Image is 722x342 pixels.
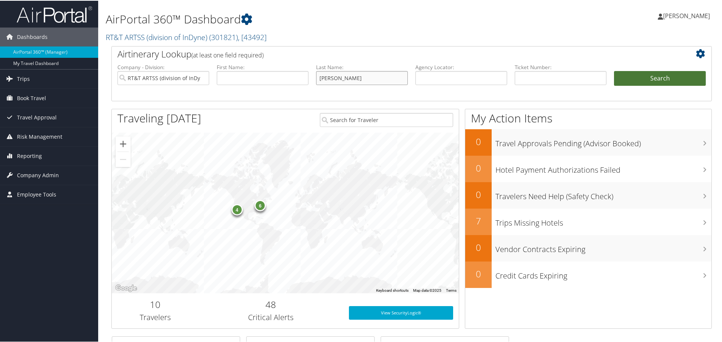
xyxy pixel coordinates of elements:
[316,63,408,70] label: Last Name:
[465,135,492,147] h2: 0
[413,288,441,292] span: Map data ©2025
[320,112,453,126] input: Search for Traveler
[238,31,267,42] span: , [ 43492 ]
[114,283,139,292] a: Open this area in Google Maps (opens a new window)
[465,128,711,155] a: 0Travel Approvals Pending (Advisor Booked)
[217,63,309,70] label: First Name:
[495,134,711,148] h3: Travel Approvals Pending (Advisor Booked)
[17,27,48,46] span: Dashboards
[17,127,62,145] span: Risk Management
[106,31,267,42] a: RT&T ARTSS (division of InDyne)
[17,184,56,203] span: Employee Tools
[465,240,492,253] h2: 0
[231,203,242,214] div: 4
[17,165,59,184] span: Company Admin
[255,199,266,210] div: 6
[465,161,492,174] h2: 0
[349,305,453,319] a: View SecurityLogic®
[495,213,711,227] h3: Trips Missing Hotels
[465,261,711,287] a: 0Credit Cards Expiring
[117,63,209,70] label: Company - Division:
[465,208,711,234] a: 7Trips Missing Hotels
[117,110,201,125] h1: Traveling [DATE]
[204,297,338,310] h2: 48
[376,287,409,292] button: Keyboard shortcuts
[116,151,131,166] button: Zoom out
[495,160,711,175] h3: Hotel Payment Authorizations Failed
[465,234,711,261] a: 0Vendor Contracts Expiring
[17,107,57,126] span: Travel Approval
[495,187,711,201] h3: Travelers Need Help (Safety Check)
[17,88,46,107] span: Book Travel
[117,297,193,310] h2: 10
[658,4,717,26] a: [PERSON_NAME]
[415,63,507,70] label: Agency Locator:
[663,11,710,19] span: [PERSON_NAME]
[106,11,514,26] h1: AirPortal 360™ Dashboard
[204,311,338,322] h3: Critical Alerts
[614,70,706,85] button: Search
[465,187,492,200] h2: 0
[17,5,92,23] img: airportal-logo.png
[114,283,139,292] img: Google
[446,288,457,292] a: Terms (opens in new tab)
[465,267,492,280] h2: 0
[209,31,238,42] span: ( 301821 )
[465,155,711,181] a: 0Hotel Payment Authorizations Failed
[465,181,711,208] a: 0Travelers Need Help (Safety Check)
[495,266,711,280] h3: Credit Cards Expiring
[117,311,193,322] h3: Travelers
[117,47,656,60] h2: Airtinerary Lookup
[465,214,492,227] h2: 7
[495,240,711,254] h3: Vendor Contracts Expiring
[116,136,131,151] button: Zoom in
[191,50,264,59] span: (at least one field required)
[515,63,606,70] label: Ticket Number:
[465,110,711,125] h1: My Action Items
[17,146,42,165] span: Reporting
[17,69,30,88] span: Trips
